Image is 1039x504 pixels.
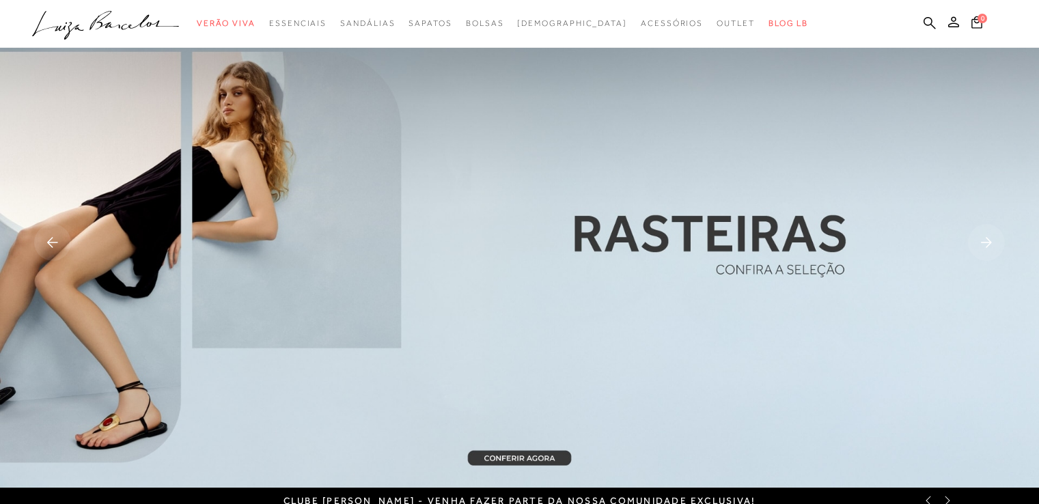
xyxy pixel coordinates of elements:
span: Essenciais [269,18,327,28]
span: Bolsas [466,18,504,28]
span: Sandálias [340,18,395,28]
span: Sapatos [408,18,452,28]
a: noSubCategoriesText [641,11,703,36]
a: noSubCategoriesText [466,11,504,36]
a: noSubCategoriesText [340,11,395,36]
a: noSubCategoriesText [717,11,755,36]
span: Acessórios [641,18,703,28]
span: 0 [978,14,987,23]
a: noSubCategoriesText [269,11,327,36]
a: noSubCategoriesText [517,11,627,36]
span: Outlet [717,18,755,28]
span: [DEMOGRAPHIC_DATA] [517,18,627,28]
a: noSubCategoriesText [197,11,255,36]
span: Verão Viva [197,18,255,28]
span: BLOG LB [768,18,808,28]
a: noSubCategoriesText [408,11,452,36]
button: 0 [967,15,986,33]
a: BLOG LB [768,11,808,36]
